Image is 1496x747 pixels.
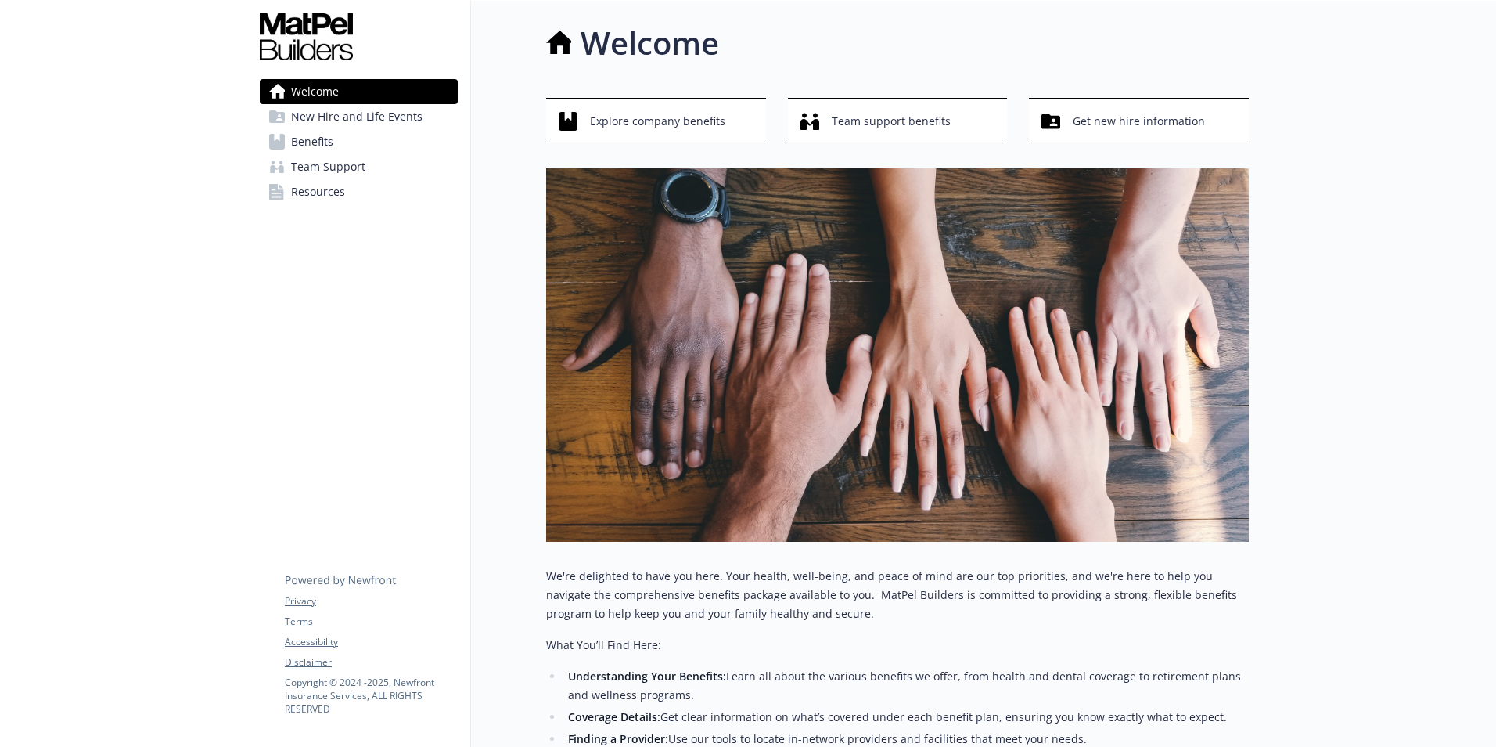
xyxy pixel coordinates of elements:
[563,708,1249,727] li: Get clear information on what’s covered under each benefit plan, ensuring you know exactly what t...
[285,676,457,716] p: Copyright © 2024 - 2025 , Newfront Insurance Services, ALL RIGHTS RESERVED
[260,129,458,154] a: Benefits
[832,106,951,136] span: Team support benefits
[788,98,1008,143] button: Team support benefits
[590,106,725,136] span: Explore company benefits
[1029,98,1249,143] button: Get new hire information
[568,669,726,684] strong: Understanding Your Benefits:
[260,79,458,104] a: Welcome
[285,615,457,629] a: Terms
[546,636,1249,655] p: What You’ll Find Here:
[285,655,457,669] a: Disclaimer
[581,20,719,67] h1: Welcome
[285,594,457,608] a: Privacy
[1073,106,1205,136] span: Get new hire information
[291,104,423,129] span: New Hire and Life Events
[285,635,457,649] a: Accessibility
[260,179,458,204] a: Resources
[563,667,1249,705] li: Learn all about the various benefits we offer, from health and dental coverage to retirement plan...
[291,129,333,154] span: Benefits
[568,709,660,724] strong: Coverage Details:
[546,168,1249,542] img: overview page banner
[260,154,458,179] a: Team Support
[546,98,766,143] button: Explore company benefits
[291,79,339,104] span: Welcome
[546,567,1249,623] p: We're delighted to have you here. Your health, well-being, and peace of mind are our top prioriti...
[291,179,345,204] span: Resources
[291,154,365,179] span: Team Support
[260,104,458,129] a: New Hire and Life Events
[568,731,668,746] strong: Finding a Provider:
